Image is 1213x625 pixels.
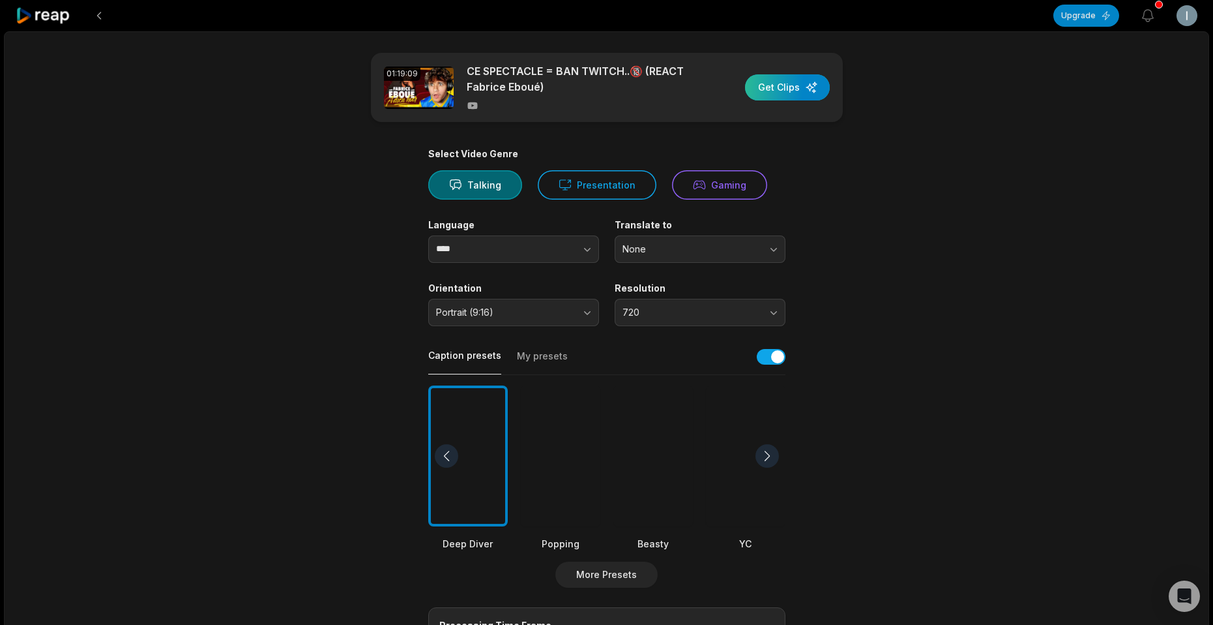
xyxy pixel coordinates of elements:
[428,537,508,551] div: Deep Diver
[1053,5,1119,27] button: Upgrade
[615,282,785,294] label: Resolution
[672,170,767,200] button: Gaming
[615,299,785,326] button: 720
[555,562,658,588] button: More Presets
[384,67,420,81] div: 01:19:09
[517,350,568,374] button: My presets
[622,307,759,318] span: 720
[428,299,599,326] button: Portrait (9:16)
[613,537,693,551] div: Beasty
[428,170,522,200] button: Talking
[538,170,656,200] button: Presentation
[745,74,830,100] button: Get Clips
[521,537,600,551] div: Popping
[622,243,759,255] span: None
[428,219,599,231] label: Language
[1169,581,1200,612] div: Open Intercom Messenger
[428,349,501,374] button: Caption presets
[615,219,785,231] label: Translate to
[436,307,573,318] span: Portrait (9:16)
[706,537,785,551] div: YC
[615,236,785,263] button: None
[428,148,785,160] div: Select Video Genre
[467,63,692,95] p: CE SPECTACLE = BAN TWITCH..🔞 (REACT Fabrice Eboué)
[428,282,599,294] label: Orientation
